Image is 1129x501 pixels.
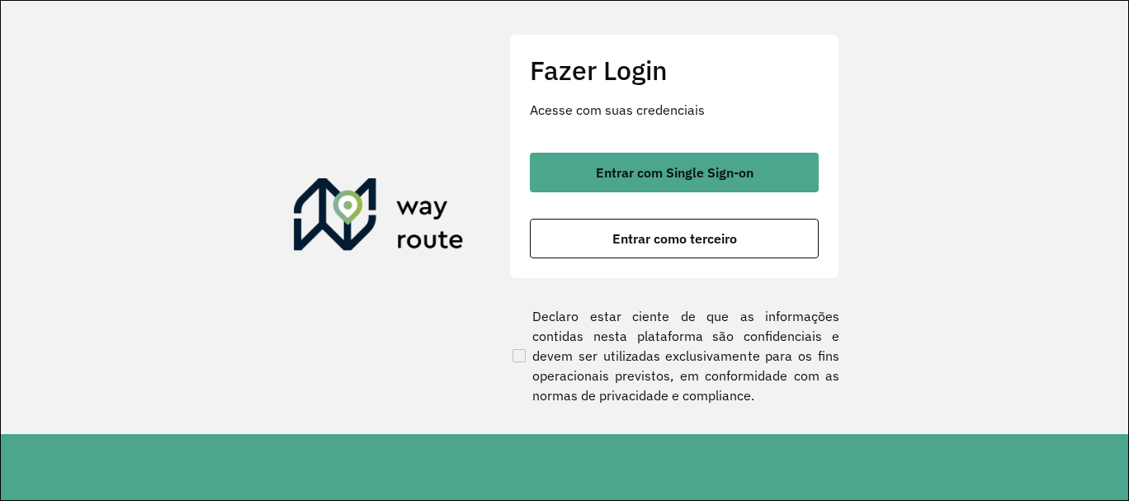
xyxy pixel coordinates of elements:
p: Acesse com suas credenciais [530,100,819,120]
span: Entrar com Single Sign-on [596,166,753,179]
span: Entrar como terceiro [612,232,737,245]
button: button [530,219,819,258]
button: button [530,153,819,192]
img: Roteirizador AmbevTech [294,178,464,258]
h2: Fazer Login [530,54,819,86]
label: Declaro estar ciente de que as informações contidas nesta plataforma são confidenciais e devem se... [509,306,839,405]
